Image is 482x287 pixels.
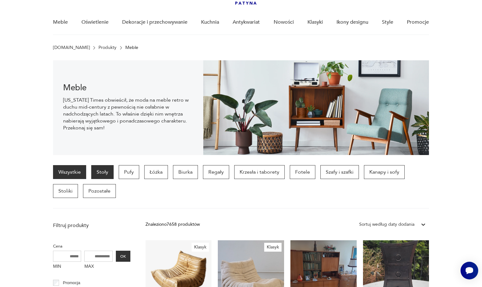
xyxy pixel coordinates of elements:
[122,10,187,34] a: Dekoracje i przechowywanie
[91,165,114,179] a: Stoły
[83,184,116,198] a: Pozostałe
[461,262,478,279] iframe: Smartsupp widget button
[53,165,86,179] a: Wszystkie
[63,279,80,286] p: Promocja
[81,10,109,34] a: Oświetlenie
[98,45,116,50] a: Produkty
[116,251,130,262] button: OK
[290,165,315,179] a: Fotele
[63,97,193,131] p: [US_STATE] Times obwieścił, że moda na meble retro w duchu mid-century z pewnością nie osłabnie w...
[146,221,200,228] div: Znaleziono 7658 produktów
[320,165,359,179] a: Szafy i szafki
[274,10,294,34] a: Nowości
[203,60,429,155] img: Meble
[119,165,139,179] a: Pufy
[125,45,138,50] p: Meble
[53,10,68,34] a: Meble
[53,243,130,250] p: Cena
[53,184,78,198] a: Stoliki
[336,10,368,34] a: Ikony designu
[307,10,323,34] a: Klasyki
[53,45,90,50] a: [DOMAIN_NAME]
[234,165,285,179] a: Krzesła i taborety
[359,221,414,228] div: Sortuj według daty dodania
[53,222,130,229] p: Filtruj produkty
[364,165,405,179] a: Kanapy i sofy
[84,262,113,272] label: MAX
[203,165,229,179] a: Regały
[173,165,198,179] a: Biurka
[407,10,429,34] a: Promocje
[233,10,260,34] a: Antykwariat
[53,262,81,272] label: MIN
[201,10,219,34] a: Kuchnia
[63,84,193,92] h1: Meble
[382,10,393,34] a: Style
[144,165,168,179] a: Łóżka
